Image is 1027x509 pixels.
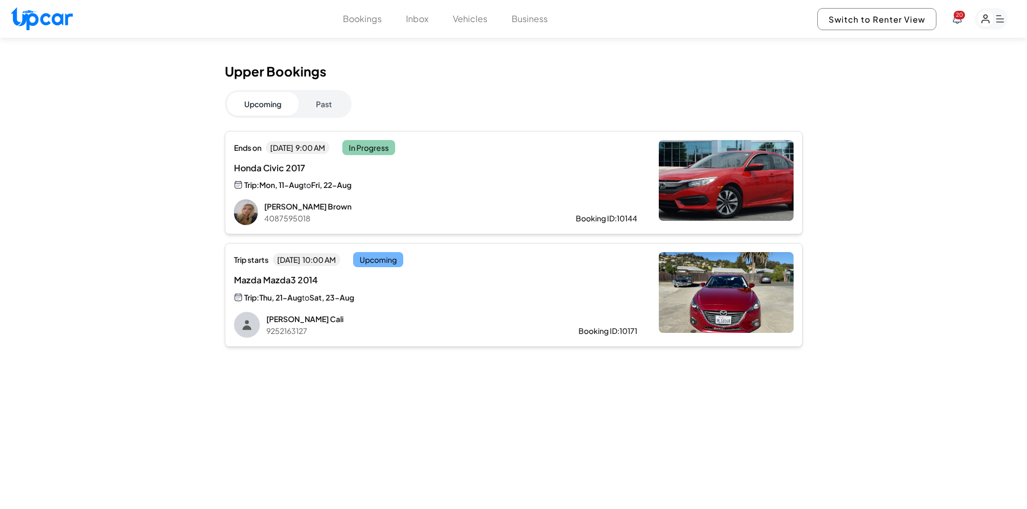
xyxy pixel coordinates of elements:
[234,162,456,175] span: Honda Civic 2017
[817,8,936,30] button: Switch to Renter View
[512,12,548,25] button: Business
[273,253,340,266] span: [DATE] 10:00 AM
[264,201,541,212] p: [PERSON_NAME] Brown
[234,274,456,287] span: Mazda Mazda3 2014
[266,313,544,324] p: [PERSON_NAME] Cali
[259,180,304,190] span: Mon, 11-Aug
[576,213,637,224] div: Booking ID: 10144
[302,292,309,302] span: to
[659,252,794,333] img: Mazda Mazda3 2014
[954,11,965,19] span: You have new notifications
[11,7,73,30] img: Upcar Logo
[227,92,299,116] button: Upcoming
[264,213,541,224] p: 4087595018
[578,325,637,336] div: Booking ID: 10171
[266,325,544,336] p: 9252163127
[244,179,259,190] span: Trip:
[266,141,329,154] span: [DATE] 9:00 AM
[659,140,794,221] img: Honda Civic 2017
[234,254,268,265] span: Trip starts
[234,199,258,225] img: Amanda Brown
[342,140,395,155] span: In Progress
[234,142,261,153] span: Ends on
[304,180,311,190] span: to
[244,292,259,303] span: Trip:
[225,64,803,79] h1: Upper Bookings
[453,12,487,25] button: Vehicles
[311,180,351,190] span: Fri, 22-Aug
[353,252,403,267] span: Upcoming
[299,92,349,116] button: Past
[309,292,354,302] span: Sat, 23-Aug
[259,292,302,302] span: Thu, 21-Aug
[343,12,382,25] button: Bookings
[406,12,429,25] button: Inbox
